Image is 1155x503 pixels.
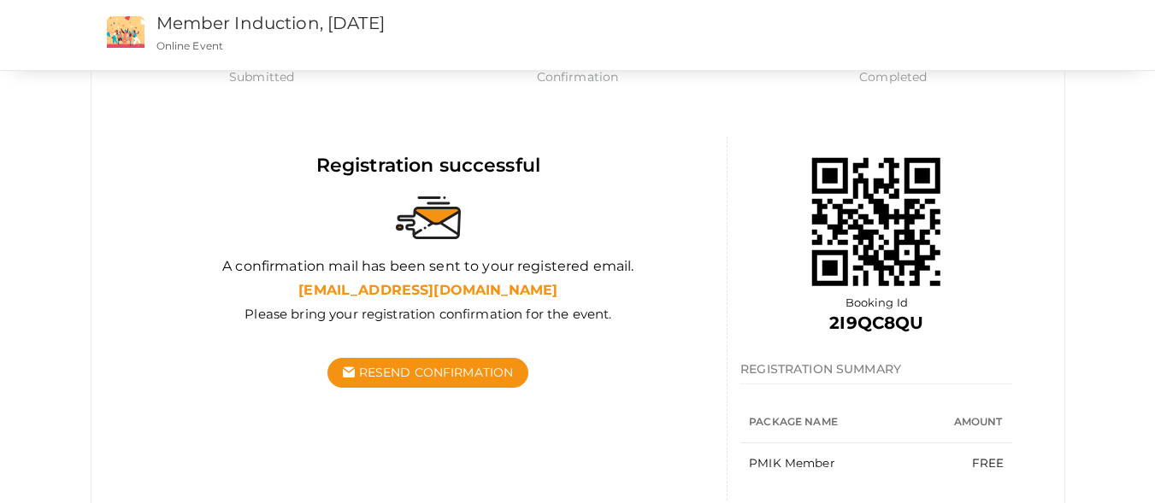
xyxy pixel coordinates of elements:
b: [EMAIL_ADDRESS][DOMAIN_NAME] [298,282,557,298]
th: Amount [931,401,1013,443]
span: Confirmation [420,68,735,85]
span: Submitted [104,68,420,85]
label: Please bring your registration confirmation for the event. [245,305,611,323]
div: Registration successful [143,152,715,178]
img: 68e1133346e0fb000151d88a [791,137,962,307]
b: 2I9QC8QU [829,313,923,333]
label: A confirmation mail has been sent to your registered email. [222,257,633,277]
span: REGISTRATION SUMMARY [740,361,901,377]
p: Online Event [156,38,734,53]
span: Completed [735,68,1051,85]
img: event2.png [107,16,144,48]
td: PMIK Member [740,443,931,484]
a: Member Induction, [DATE] [156,13,385,33]
button: Resend Confirmation [327,358,528,388]
img: sent-email.svg [396,196,461,239]
span: Booking Id [846,295,908,309]
th: Package Name [740,401,931,443]
span: Resend Confirmation [359,365,514,380]
span: FREE [972,456,1005,470]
